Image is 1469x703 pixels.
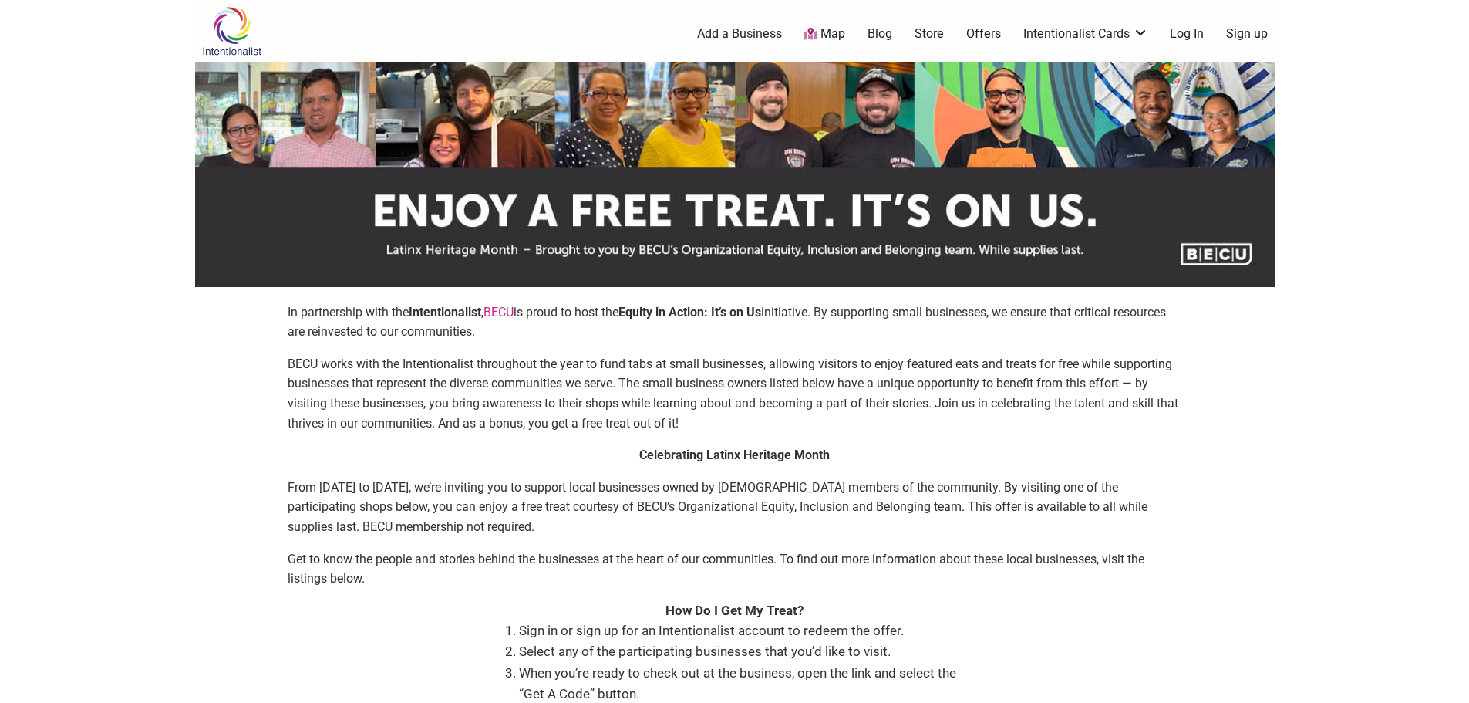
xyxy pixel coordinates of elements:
[665,603,804,618] strong: How Do I Get My Treat?
[519,641,966,662] li: Select any of the participating businesses that you’d like to visit.
[483,305,514,319] a: BECU
[868,25,892,42] a: Blog
[409,305,481,319] strong: Intentionalist
[915,25,944,42] a: Store
[697,25,782,42] a: Add a Business
[288,302,1182,342] p: In partnership with the , is proud to host the initiative. By supporting small businesses, we ens...
[1226,25,1268,42] a: Sign up
[1023,25,1148,42] a: Intentionalist Cards
[195,6,268,56] img: Intentionalist
[288,478,1182,537] p: From [DATE] to [DATE], we’re inviting you to support local businesses owned by [DEMOGRAPHIC_DATA]...
[288,354,1182,433] p: BECU works with the Intentionalist throughout the year to fund tabs at small businesses, allowing...
[966,25,1001,42] a: Offers
[195,62,1275,287] img: sponsor logo
[804,25,845,43] a: Map
[288,549,1182,589] p: Get to know the people and stories behind the businesses at the heart of our communities. To find...
[1170,25,1204,42] a: Log In
[618,305,761,319] strong: Equity in Action: It’s on Us
[639,448,830,462] strong: Celebrating Latinx Heritage Month
[519,620,966,641] li: Sign in or sign up for an Intentionalist account to redeem the offer.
